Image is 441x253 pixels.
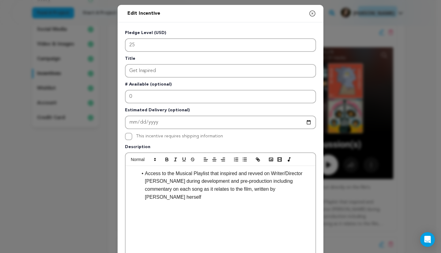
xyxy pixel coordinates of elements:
p: Title [125,56,316,64]
p: Pledge Level (USD) [125,30,316,38]
p: # Available (optional) [125,81,316,90]
li: Access to the Musical Playlist that inspired and revved on Writer/Director [PERSON_NAME] during d... [138,170,311,201]
input: Enter level [125,38,316,52]
label: This incentive requires shipping information [136,134,223,138]
p: Description [125,144,316,152]
p: Estimated Delivery (optional) [125,107,316,116]
input: Enter number available [125,90,316,103]
input: Enter title [125,64,316,78]
input: Enter Estimated Delivery [125,116,316,129]
h2: Edit Incentive [125,7,163,20]
div: Open Intercom Messenger [420,232,435,247]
